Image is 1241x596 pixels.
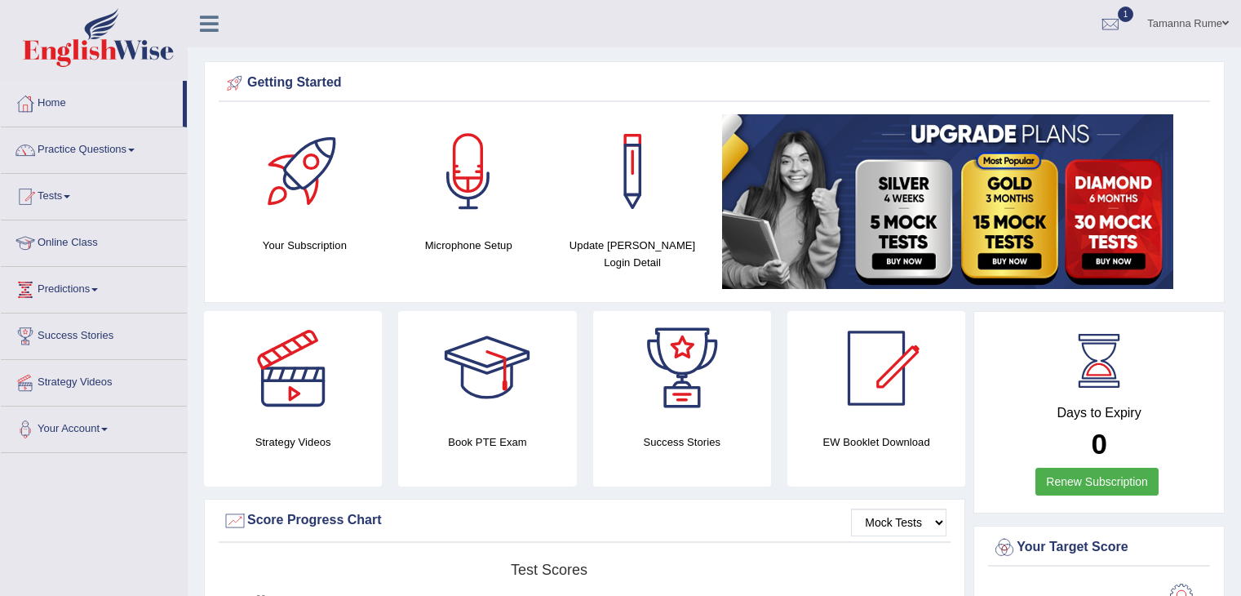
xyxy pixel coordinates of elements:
tspan: Test scores [511,562,587,578]
a: Practice Questions [1,127,187,168]
a: Tests [1,174,187,215]
a: Your Account [1,407,187,447]
h4: Success Stories [593,434,771,451]
img: small5.jpg [722,114,1173,289]
a: Renew Subscription [1035,468,1159,496]
div: Your Target Score [992,536,1206,560]
h4: Update [PERSON_NAME] Login Detail [559,237,707,271]
h4: Your Subscription [231,237,379,254]
a: Predictions [1,267,187,308]
h4: Microphone Setup [395,237,543,254]
a: Success Stories [1,314,187,354]
h4: Book PTE Exam [398,434,576,451]
div: Score Progress Chart [223,509,946,533]
h4: EW Booklet Download [787,434,965,451]
h4: Days to Expiry [992,406,1206,420]
b: 0 [1091,428,1106,460]
div: Getting Started [223,71,1206,96]
a: Strategy Videos [1,360,187,401]
a: Home [1,81,183,122]
span: 1 [1118,7,1134,22]
a: Online Class [1,220,187,261]
h4: Strategy Videos [204,434,382,451]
